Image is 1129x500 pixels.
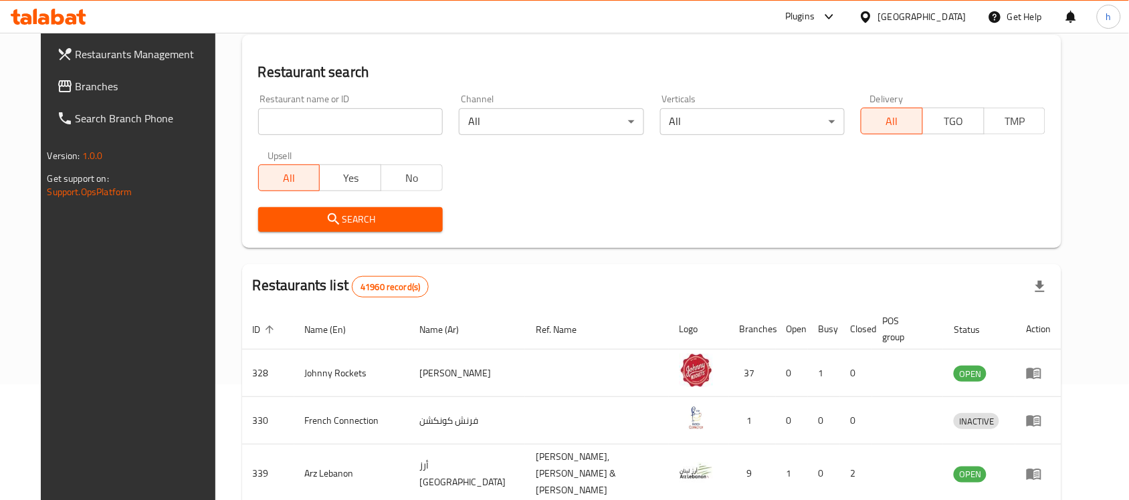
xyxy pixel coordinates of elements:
input: Search for restaurant name or ID.. [258,108,443,135]
span: OPEN [954,366,987,382]
a: Search Branch Phone [46,102,229,134]
td: 1 [729,397,776,445]
div: [GEOGRAPHIC_DATA] [878,9,966,24]
td: 0 [808,397,840,445]
label: Upsell [268,151,292,160]
td: 37 [729,350,776,397]
span: OPEN [954,467,987,482]
img: Arz Lebanon [680,455,713,488]
button: No [381,164,443,191]
span: INACTIVE [954,414,999,429]
span: Search Branch Phone [76,110,219,126]
span: Restaurants Management [76,46,219,62]
label: Delivery [870,94,904,104]
td: فرنش كونكشن [409,397,525,445]
div: Total records count [352,276,429,297]
td: 0 [776,397,808,445]
div: OPEN [954,366,987,382]
h2: Restaurants list [253,275,429,297]
span: h [1106,9,1112,24]
th: Open [776,309,808,350]
td: 330 [242,397,294,445]
td: [PERSON_NAME] [409,350,525,397]
button: Yes [319,164,381,191]
td: 0 [840,350,872,397]
span: Version: [47,147,80,164]
span: No [387,168,437,188]
td: 0 [776,350,808,397]
div: Plugins [785,9,815,25]
button: All [258,164,320,191]
span: TGO [928,112,979,131]
span: Search [269,211,432,228]
span: Yes [325,168,376,188]
div: All [459,108,643,135]
div: OPEN [954,467,987,483]
span: Status [954,322,997,338]
button: Search [258,207,443,232]
td: 0 [840,397,872,445]
th: Logo [669,309,729,350]
img: French Connection [680,401,713,434]
th: Closed [840,309,872,350]
span: 1.0.0 [82,147,103,164]
th: Busy [808,309,840,350]
span: Get support on: [47,170,109,187]
h2: Restaurant search [258,62,1046,82]
td: 1 [808,350,840,397]
button: TGO [922,108,985,134]
div: Menu [1026,412,1051,428]
span: TMP [990,112,1041,131]
button: All [861,108,923,134]
div: All [660,108,845,135]
td: 328 [242,350,294,397]
th: Branches [729,309,776,350]
span: Ref. Name [536,322,594,338]
td: Johnny Rockets [294,350,409,397]
span: All [867,112,918,131]
span: Name (Ar) [419,322,476,338]
a: Branches [46,70,229,102]
th: Action [1015,309,1061,350]
div: Menu [1026,466,1051,482]
span: Branches [76,78,219,94]
a: Support.OpsPlatform [47,183,132,201]
button: TMP [984,108,1046,134]
span: 41960 record(s) [352,281,428,293]
div: Menu [1026,365,1051,381]
img: Johnny Rockets [680,354,713,387]
a: Restaurants Management [46,38,229,70]
span: POS group [883,313,928,345]
td: French Connection [294,397,409,445]
span: All [264,168,315,188]
span: ID [253,322,278,338]
div: Export file [1024,271,1056,303]
div: INACTIVE [954,413,999,429]
span: Name (En) [305,322,364,338]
